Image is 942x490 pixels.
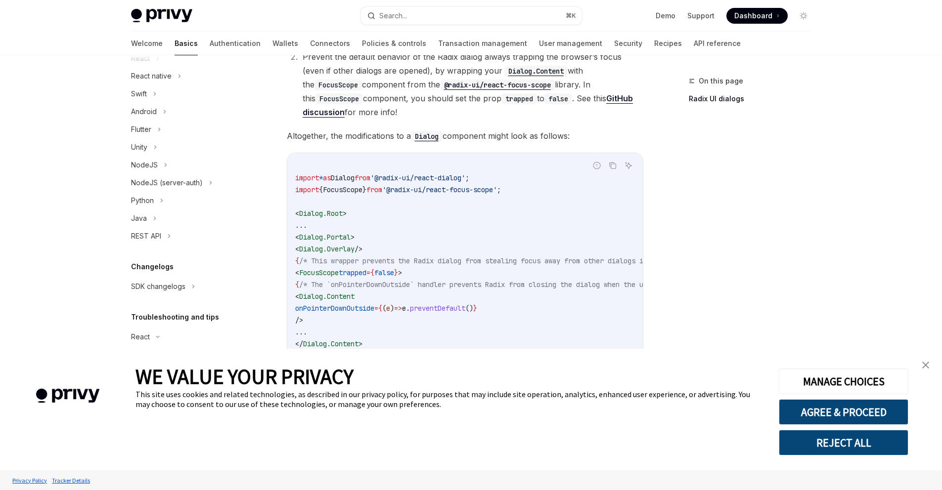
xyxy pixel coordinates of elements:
[362,32,426,55] a: Policies & controls
[299,233,351,242] span: Dialog.Portal
[303,339,359,348] span: Dialog.Content
[440,80,555,89] a: @radix-ui/react-focus-scope
[15,374,121,417] img: company logo
[779,399,908,425] button: AGREE & PROCEED
[382,304,386,313] span: (
[502,66,568,76] a: Dialog.Content
[689,91,819,107] a: Radix UI dialogs
[131,331,150,343] div: React
[295,268,299,277] span: <
[315,93,363,104] code: FocusScope
[49,472,92,489] a: Tracker Details
[465,173,469,182] span: ;
[779,368,908,394] button: MANAGE CHOICES
[726,8,788,24] a: Dashboard
[343,209,347,218] span: >
[131,141,147,153] div: Unity
[656,11,675,21] a: Demo
[131,261,174,273] h5: Changelogs
[362,185,366,194] span: }
[606,159,619,172] button: Copy the contents from the code block
[351,233,355,242] span: >
[299,280,730,289] span: /* The `onPointerDownOutside` handler prevents Radix from closing the dialog when the user clicks...
[272,32,298,55] a: Wallets
[465,304,473,313] span: ()
[622,159,635,172] button: Ask AI
[544,93,572,104] code: false
[323,173,331,182] span: as
[440,80,555,90] code: @radix-ui/react-focus-scope
[300,50,643,119] li: Prevent the default behavior of the Radix dialog always trapping the browser’s focus (even if oth...
[402,304,406,313] span: e
[299,256,699,265] span: /* This wrapper prevents the Radix dialog from stealing focus away from other dialogs in the page...
[210,32,261,55] a: Authentication
[131,281,185,292] div: SDK changelogs
[614,32,642,55] a: Security
[916,355,936,375] a: close banner
[323,185,362,194] span: FocusScope
[410,304,465,313] span: preventDefault
[319,185,323,194] span: {
[131,230,161,242] div: REST API
[131,311,219,323] h5: Troubleshooting and tips
[411,131,443,142] code: Dialog
[131,70,172,82] div: React native
[394,304,402,313] span: =>
[654,32,682,55] a: Recipes
[566,12,576,20] span: ⌘ K
[295,209,299,218] span: <
[135,389,764,409] div: This site uses cookies and related technologies, as described in our privacy policy, for purposes...
[339,268,366,277] span: trapped
[378,304,382,313] span: {
[366,185,382,194] span: from
[355,245,362,253] span: />
[131,177,203,189] div: NodeJS (server-auth)
[687,11,715,21] a: Support
[370,268,374,277] span: {
[10,472,49,489] a: Privacy Policy
[504,66,568,77] code: Dialog.Content
[295,292,299,301] span: <
[131,106,157,118] div: Android
[796,8,811,24] button: Toggle dark mode
[310,32,350,55] a: Connectors
[299,268,339,277] span: FocusScope
[379,10,407,22] div: Search...
[374,304,378,313] span: =
[295,221,307,230] span: ...
[175,32,198,55] a: Basics
[131,32,163,55] a: Welcome
[438,32,527,55] a: Transaction management
[299,292,355,301] span: Dialog.Content
[287,129,643,143] span: Altogether, the modifications to a component might look as follows:
[299,245,355,253] span: Dialog.Overlay
[131,123,151,135] div: Flutter
[366,268,370,277] span: =
[360,7,582,25] button: Search...⌘K
[501,93,537,104] code: trapped
[295,304,374,313] span: onPointerDownOutside
[131,195,154,206] div: Python
[734,11,772,21] span: Dashboard
[135,364,354,389] span: WE VALUE YOUR PRIVACY
[131,212,147,224] div: Java
[295,256,299,265] span: {
[922,362,929,368] img: close banner
[331,173,355,182] span: Dialog
[314,80,362,90] code: FocusScope
[123,346,250,364] a: Common framework errors
[590,159,603,172] button: Report incorrect code
[295,327,307,336] span: ...
[295,245,299,253] span: <
[473,304,477,313] span: }
[370,173,465,182] span: '@radix-ui/react-dialog'
[394,268,398,277] span: }
[295,185,319,194] span: import
[699,75,743,87] span: On this page
[406,304,410,313] span: .
[299,209,343,218] span: Dialog.Root
[295,316,303,325] span: />
[374,268,394,277] span: false
[390,304,394,313] span: )
[497,185,501,194] span: ;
